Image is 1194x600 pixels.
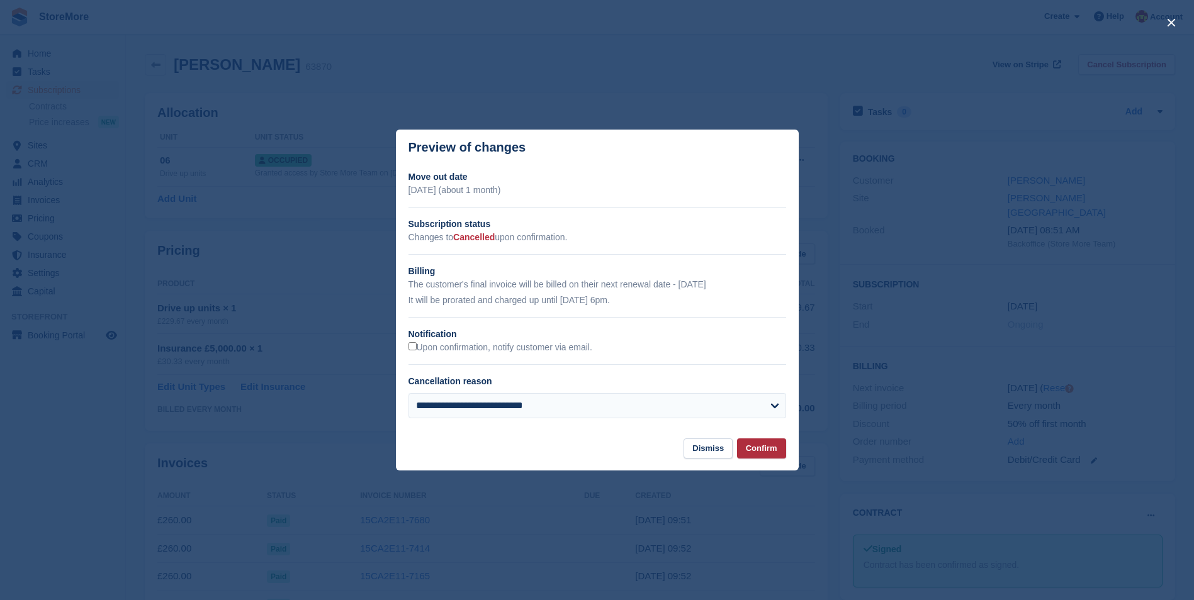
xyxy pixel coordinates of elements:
[408,140,526,155] p: Preview of changes
[453,232,495,242] span: Cancelled
[408,218,786,231] h2: Subscription status
[408,184,786,197] p: [DATE] (about 1 month)
[1161,13,1181,33] button: close
[408,376,492,386] label: Cancellation reason
[408,328,786,341] h2: Notification
[408,265,786,278] h2: Billing
[408,231,786,244] p: Changes to upon confirmation.
[684,438,733,459] button: Dismiss
[408,278,786,291] p: The customer's final invoice will be billed on their next renewal date - [DATE]
[408,170,786,184] h2: Move out date
[408,294,786,307] p: It will be prorated and charged up until [DATE] 6pm.
[408,342,592,353] label: Upon confirmation, notify customer via email.
[408,342,417,350] input: Upon confirmation, notify customer via email.
[737,438,786,459] button: Confirm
